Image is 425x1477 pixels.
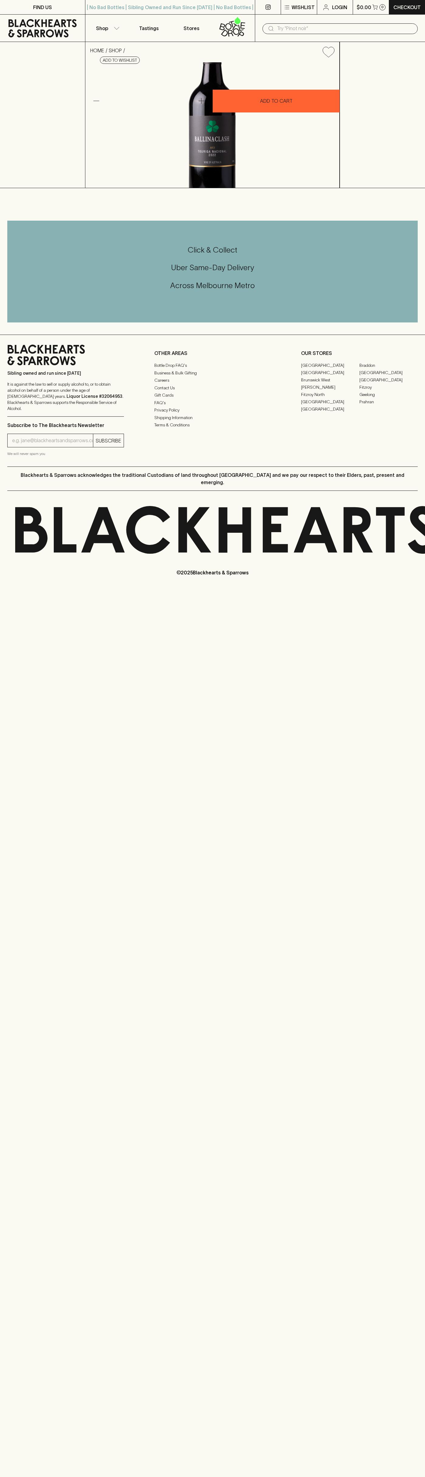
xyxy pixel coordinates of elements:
p: $0.00 [357,4,371,11]
a: [GEOGRAPHIC_DATA] [301,405,359,413]
a: [GEOGRAPHIC_DATA] [359,369,418,376]
p: Tastings [139,25,159,32]
p: ADD TO CART [260,97,293,105]
a: Contact Us [154,384,271,391]
p: Shop [96,25,108,32]
p: FIND US [33,4,52,11]
a: Bottle Drop FAQ's [154,362,271,369]
p: It is against the law to sell or supply alcohol to, or to obtain alcohol on behalf of a person un... [7,381,124,411]
p: Stores [183,25,199,32]
a: Terms & Conditions [154,422,271,429]
a: [GEOGRAPHIC_DATA] [301,362,359,369]
p: Login [332,4,347,11]
p: Subscribe to The Blackhearts Newsletter [7,422,124,429]
h5: Across Melbourne Metro [7,281,418,291]
a: [GEOGRAPHIC_DATA] [301,398,359,405]
button: Add to wishlist [320,44,337,60]
input: Try "Pinot noir" [277,24,413,33]
a: SHOP [109,48,122,53]
input: e.g. jane@blackheartsandsparrows.com.au [12,436,93,446]
a: Prahran [359,398,418,405]
a: Geelong [359,391,418,398]
a: Business & Bulk Gifting [154,369,271,377]
button: ADD TO CART [213,90,340,112]
button: Add to wishlist [100,57,140,64]
a: Shipping Information [154,414,271,421]
p: Sibling owned and run since [DATE] [7,370,124,376]
a: Gift Cards [154,392,271,399]
a: Fitzroy [359,384,418,391]
a: Fitzroy North [301,391,359,398]
p: SUBSCRIBE [96,437,121,444]
p: OTHER AREAS [154,349,271,357]
a: Careers [154,377,271,384]
h5: Click & Collect [7,245,418,255]
a: FAQ's [154,399,271,406]
a: Braddon [359,362,418,369]
p: OUR STORES [301,349,418,357]
a: [GEOGRAPHIC_DATA] [301,369,359,376]
img: 41447.png [85,62,339,188]
p: Wishlist [292,4,315,11]
div: Call to action block [7,221,418,322]
a: [PERSON_NAME] [301,384,359,391]
a: Privacy Policy [154,407,271,414]
a: [GEOGRAPHIC_DATA] [359,376,418,384]
button: SUBSCRIBE [93,434,124,447]
a: Brunswick West [301,376,359,384]
p: Blackhearts & Sparrows acknowledges the traditional Custodians of land throughout [GEOGRAPHIC_DAT... [12,471,413,486]
p: Checkout [393,4,421,11]
p: 0 [381,5,384,9]
button: Shop [85,15,128,42]
a: Stores [170,15,213,42]
a: Tastings [128,15,170,42]
a: HOME [90,48,104,53]
p: We will never spam you [7,451,124,457]
h5: Uber Same-Day Delivery [7,263,418,273]
strong: Liquor License #32064953 [67,394,122,399]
